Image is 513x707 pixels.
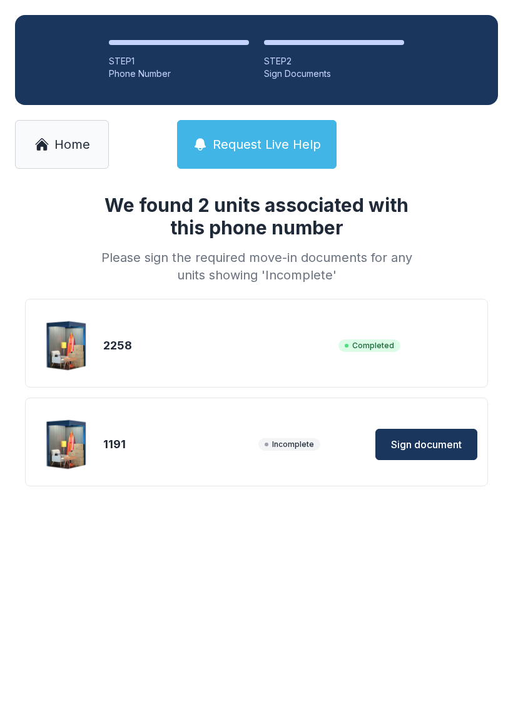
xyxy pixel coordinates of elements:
div: STEP 1 [109,55,249,68]
span: Home [54,136,90,153]
div: STEP 2 [264,55,404,68]
span: Completed [338,339,400,352]
div: 1191 [103,436,253,453]
div: 2258 [103,337,333,354]
div: Please sign the required move-in documents for any units showing 'Incomplete' [96,249,417,284]
div: Sign Documents [264,68,404,80]
span: Incomplete [258,438,320,451]
h1: We found 2 units associated with this phone number [96,194,417,239]
span: Sign document [391,437,462,452]
div: Phone Number [109,68,249,80]
span: Request Live Help [213,136,321,153]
